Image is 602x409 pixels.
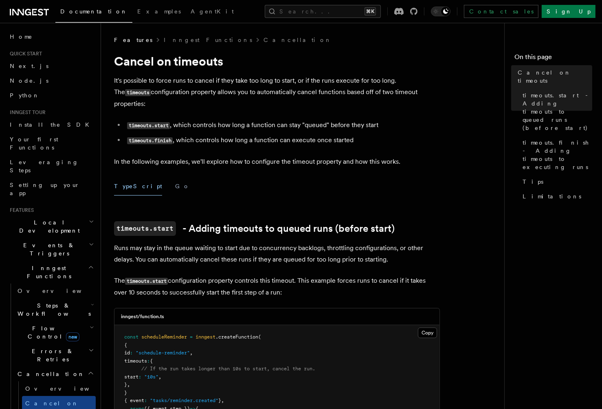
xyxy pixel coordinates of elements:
[514,65,592,88] a: Cancel on timeouts
[10,77,48,84] span: Node.js
[14,367,96,381] button: Cancellation
[10,136,58,151] span: Your first Functions
[114,221,176,236] code: timeouts.start
[7,261,96,284] button: Inngest Functions
[258,334,261,340] span: (
[7,241,89,257] span: Events & Triggers
[127,122,170,129] code: timeouts.start
[22,381,96,396] a: Overview
[125,278,168,285] code: timeouts.start
[7,264,88,280] span: Inngest Functions
[125,89,151,96] code: timeouts
[518,68,592,85] span: Cancel on timeouts
[523,91,592,132] span: timeouts.start - Adding timeouts to queued runs (before start)
[114,275,440,298] p: The configuration property controls this timeout. This example forces runs to cancel if it takes ...
[14,321,96,344] button: Flow Controlnew
[124,342,127,348] span: {
[264,36,332,44] a: Cancellation
[7,207,34,213] span: Features
[114,75,440,110] p: It's possible to force runs to cancel if they take too long to start, or if the runs execute for ...
[542,5,595,18] a: Sign Up
[464,5,538,18] a: Contact sales
[114,177,162,196] button: TypeScript
[7,73,96,88] a: Node.js
[141,366,315,372] span: // If the run takes longer than 10s to start, cancel the run.
[519,189,592,204] a: Limitations
[265,5,381,18] button: Search...⌘K
[150,398,218,403] span: "tasks/reminder.created"
[121,313,164,320] h3: inngest/function.ts
[519,88,592,135] a: timeouts.start - Adding timeouts to queued runs (before start)
[125,134,440,146] li: , which controls how long a function can execute once started
[18,288,101,294] span: Overview
[10,92,40,99] span: Python
[114,36,152,44] span: Features
[10,182,80,196] span: Setting up your app
[158,374,161,380] span: ,
[114,54,440,68] h1: Cancel on timeouts
[114,221,395,236] a: timeouts.start- Adding timeouts to queued runs (before start)
[418,328,437,338] button: Copy
[10,63,48,69] span: Next.js
[127,382,130,387] span: ,
[14,344,96,367] button: Errors & Retries
[14,347,88,363] span: Errors & Retries
[125,119,440,131] li: , which controls how long a function can stay "queued" before they start
[7,132,96,155] a: Your first Functions
[7,59,96,73] a: Next.js
[114,156,440,167] p: In the following examples, we'll explore how to configure the timeout property and how this works.
[7,117,96,132] a: Install the SDK
[124,334,138,340] span: const
[130,350,133,356] span: :
[218,398,221,403] span: }
[164,36,252,44] a: Inngest Functions
[124,374,138,380] span: start
[519,174,592,189] a: Tips
[365,7,376,15] kbd: ⌘K
[14,284,96,298] a: Overview
[519,135,592,174] a: timeouts.finish - Adding timeouts to executing runs
[196,334,215,340] span: inngest
[137,8,181,15] span: Examples
[523,192,581,200] span: Limitations
[124,358,147,364] span: timeouts
[114,242,440,265] p: Runs may stay in the queue waiting to start due to concurrency backlogs, throttling configuration...
[7,218,89,235] span: Local Development
[7,215,96,238] button: Local Development
[144,374,158,380] span: "10s"
[190,350,193,356] span: ,
[191,8,234,15] span: AgentKit
[514,52,592,65] h4: On this page
[7,178,96,200] a: Setting up your app
[14,301,91,318] span: Steps & Workflows
[124,382,127,387] span: }
[25,385,109,392] span: Overview
[523,139,592,171] span: timeouts.finish - Adding timeouts to executing runs
[186,2,239,22] a: AgentKit
[55,2,132,23] a: Documentation
[10,33,33,41] span: Home
[7,155,96,178] a: Leveraging Steps
[124,390,127,396] span: }
[523,178,543,186] span: Tips
[124,398,144,403] span: { event
[14,370,85,378] span: Cancellation
[141,334,187,340] span: scheduleReminder
[127,137,173,144] code: timeouts.finish
[10,121,94,128] span: Install the SDK
[60,8,127,15] span: Documentation
[215,334,258,340] span: .createFunction
[7,51,42,57] span: Quick start
[7,238,96,261] button: Events & Triggers
[132,2,186,22] a: Examples
[138,374,141,380] span: :
[7,88,96,103] a: Python
[136,350,190,356] span: "schedule-reminder"
[190,334,193,340] span: =
[150,358,153,364] span: {
[175,177,190,196] button: Go
[66,332,79,341] span: new
[431,7,450,16] button: Toggle dark mode
[14,298,96,321] button: Steps & Workflows
[10,159,79,174] span: Leveraging Steps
